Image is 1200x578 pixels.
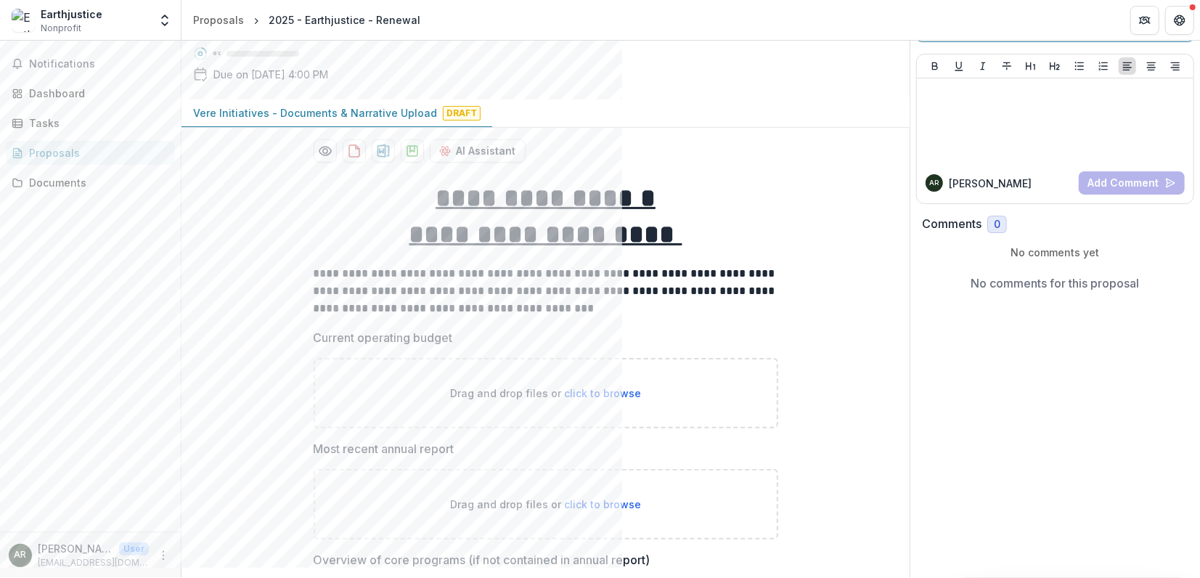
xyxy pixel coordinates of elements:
p: Drag and drop files or [450,386,641,401]
a: Proposals [187,9,250,30]
button: Add Comment [1079,171,1185,195]
p: No comments for this proposal [971,274,1140,292]
p: No comments yet [922,245,1188,260]
button: Align Right [1167,57,1184,75]
button: download-proposal [372,139,395,163]
div: Earthjustice [41,7,102,22]
button: Strike [998,57,1016,75]
button: Preview 354e6ed8-abfe-408f-a713-8f166bd43b69-0.pdf [314,139,337,163]
button: download-proposal [343,139,366,163]
p: [PERSON_NAME] [38,541,113,556]
button: Open entity switcher [155,6,175,35]
p: Vere Initiatives - Documents & Narrative Upload [193,105,437,121]
div: Dashboard [29,86,163,101]
a: Proposals [6,141,175,165]
button: Underline [950,57,968,75]
p: Most recent annual report [314,440,454,457]
div: Documents [29,175,163,190]
button: Get Help [1165,6,1194,35]
button: Align Center [1143,57,1160,75]
span: 0 [994,219,1000,231]
button: Bullet List [1071,57,1088,75]
button: More [155,547,172,564]
button: Partners [1130,6,1159,35]
p: User [119,542,149,555]
p: [EMAIL_ADDRESS][DOMAIN_NAME] [38,556,149,569]
a: Tasks [6,111,175,135]
div: Tasks [29,115,163,131]
img: Earthjustice [12,9,35,32]
button: Notifications [6,52,175,76]
span: click to browse [564,387,641,399]
button: Italicize [974,57,992,75]
p: Overview of core programs (if not contained in annual report) [314,551,650,569]
span: click to browse [564,498,641,510]
div: 2025 - Earthjustice - Renewal [269,12,420,28]
p: [PERSON_NAME] [949,176,1032,191]
p: Due on [DATE] 4:00 PM [213,67,328,82]
button: Heading 1 [1022,57,1040,75]
span: Nonprofit [41,22,81,35]
span: Draft [443,106,481,121]
div: Proposals [29,145,163,160]
button: Heading 2 [1046,57,1064,75]
p: 0 % [213,49,221,59]
span: Notifications [29,58,169,70]
nav: breadcrumb [187,9,426,30]
p: Current operating budget [314,329,453,346]
button: download-proposal [401,139,424,163]
div: Ann Marie Rubin [930,179,939,187]
button: Bold [926,57,944,75]
a: Documents [6,171,175,195]
div: Ann Marie Rubin [15,550,27,560]
button: AI Assistant [430,139,526,163]
button: Align Left [1119,57,1136,75]
button: Ordered List [1095,57,1112,75]
p: Drag and drop files or [450,497,641,512]
div: Proposals [193,12,244,28]
h2: Comments [922,217,981,231]
a: Dashboard [6,81,175,105]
